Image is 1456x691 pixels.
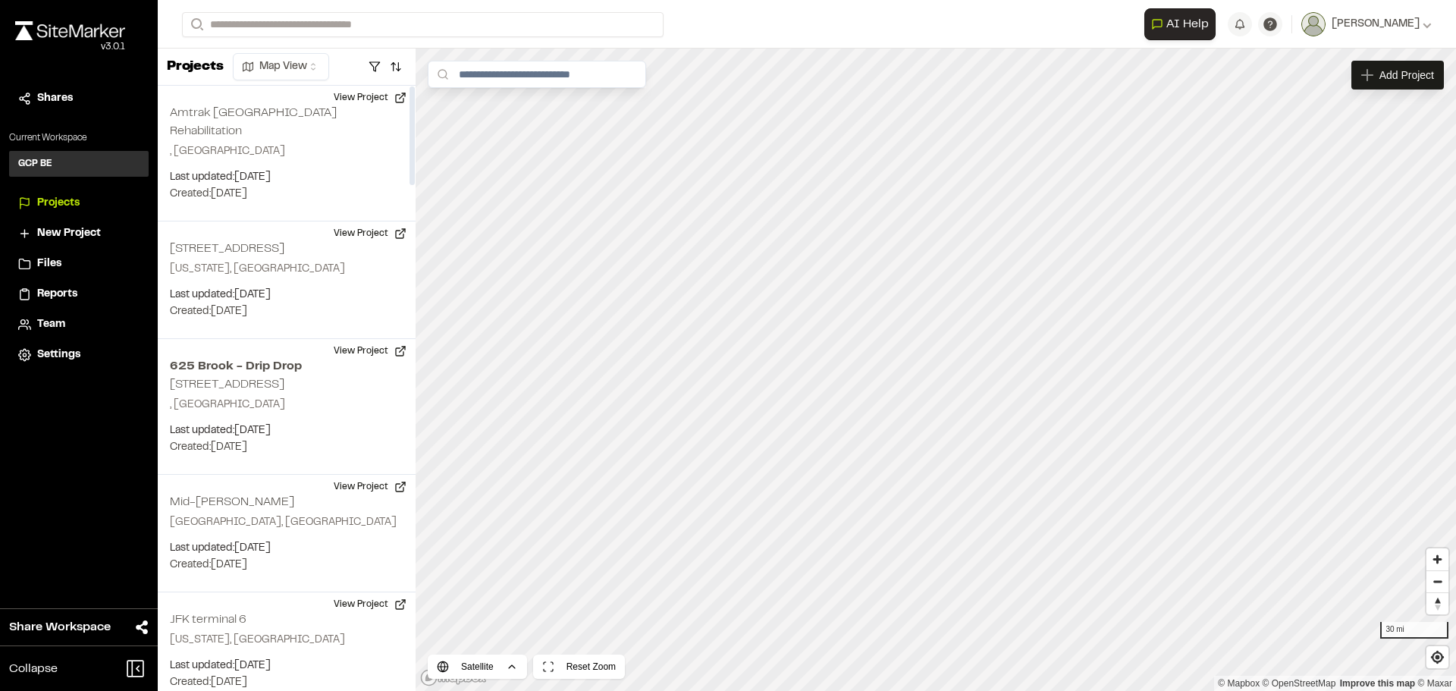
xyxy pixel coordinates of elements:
[18,286,140,303] a: Reports
[37,256,61,272] span: Files
[1301,12,1432,36] button: [PERSON_NAME]
[1218,678,1260,689] a: Mapbox
[170,186,403,203] p: Created: [DATE]
[1426,570,1448,592] button: Zoom out
[1426,593,1448,614] span: Reset bearing to north
[18,316,140,333] a: Team
[1144,8,1222,40] div: Open AI Assistant
[1332,16,1420,33] span: [PERSON_NAME]
[1426,548,1448,570] button: Zoom in
[170,540,403,557] p: Last updated: [DATE]
[9,660,58,678] span: Collapse
[1166,15,1209,33] span: AI Help
[1340,678,1415,689] a: Map feedback
[170,397,403,413] p: , [GEOGRAPHIC_DATA]
[170,143,403,160] p: , [GEOGRAPHIC_DATA]
[15,21,125,40] img: rebrand.png
[9,618,111,636] span: Share Workspace
[1417,678,1452,689] a: Maxar
[170,557,403,573] p: Created: [DATE]
[325,339,416,363] button: View Project
[325,592,416,617] button: View Project
[37,195,80,212] span: Projects
[170,287,403,303] p: Last updated: [DATE]
[18,225,140,242] a: New Project
[170,303,403,320] p: Created: [DATE]
[1379,68,1434,83] span: Add Project
[1426,592,1448,614] button: Reset bearing to north
[37,347,80,363] span: Settings
[325,221,416,246] button: View Project
[428,655,527,679] button: Satellite
[170,497,294,507] h2: Mid-[PERSON_NAME]
[18,195,140,212] a: Projects
[18,256,140,272] a: Files
[18,90,140,107] a: Shares
[1144,8,1216,40] button: Open AI Assistant
[170,439,403,456] p: Created: [DATE]
[170,243,284,254] h2: [STREET_ADDRESS]
[170,357,403,375] h2: 625 Brook - Drip Drop
[170,169,403,186] p: Last updated: [DATE]
[416,49,1456,691] canvas: Map
[170,674,403,691] p: Created: [DATE]
[37,286,77,303] span: Reports
[325,86,416,110] button: View Project
[325,475,416,499] button: View Project
[167,57,224,77] p: Projects
[170,658,403,674] p: Last updated: [DATE]
[18,347,140,363] a: Settings
[37,90,73,107] span: Shares
[1426,646,1448,668] button: Find my location
[18,157,52,171] h3: GCP BE
[9,131,149,145] p: Current Workspace
[170,632,403,649] p: [US_STATE], [GEOGRAPHIC_DATA]
[37,225,101,242] span: New Project
[1380,622,1448,639] div: 30 mi
[170,514,403,531] p: [GEOGRAPHIC_DATA], [GEOGRAPHIC_DATA]
[170,614,246,625] h2: JFK terminal 6
[1426,571,1448,592] span: Zoom out
[170,422,403,439] p: Last updated: [DATE]
[420,669,487,686] a: Mapbox logo
[1263,678,1336,689] a: OpenStreetMap
[182,12,209,37] button: Search
[1301,12,1326,36] img: User
[37,316,65,333] span: Team
[170,261,403,278] p: [US_STATE], [GEOGRAPHIC_DATA]
[170,108,337,137] h2: Amtrak [GEOGRAPHIC_DATA] Rehabilitation
[15,40,125,54] div: Oh geez...please don't...
[533,655,625,679] button: Reset Zoom
[170,379,284,390] h2: [STREET_ADDRESS]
